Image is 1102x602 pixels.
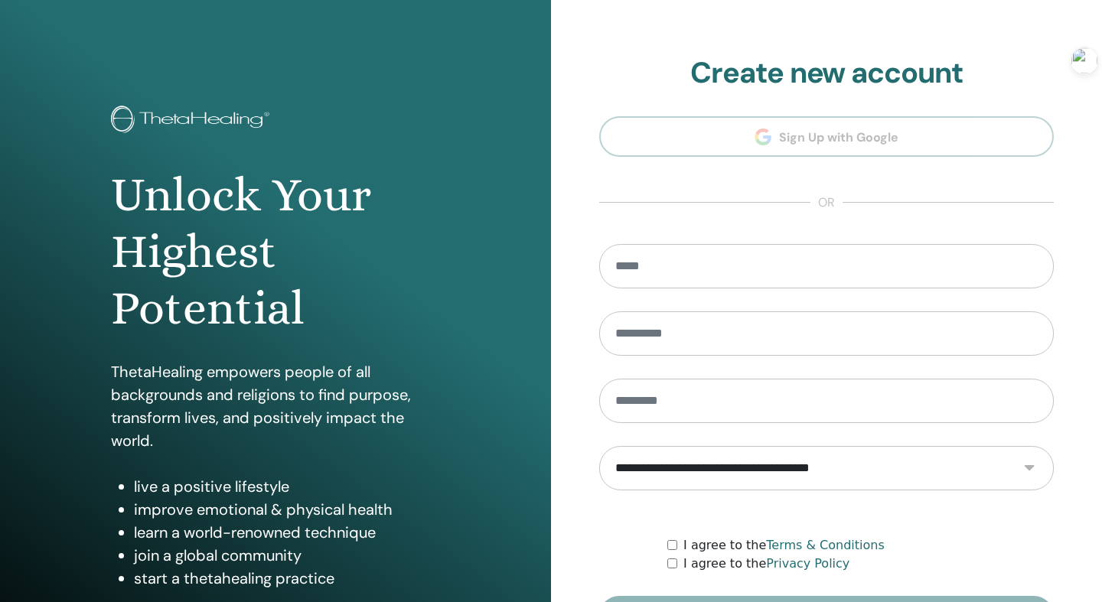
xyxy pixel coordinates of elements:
label: I agree to the [683,555,849,573]
p: ThetaHealing empowers people of all backgrounds and religions to find purpose, transform lives, a... [111,360,440,452]
h2: Create new account [599,56,1054,91]
li: improve emotional & physical health [134,498,440,521]
a: Terms & Conditions [766,538,884,552]
li: learn a world-renowned technique [134,521,440,544]
h1: Unlock Your Highest Potential [111,167,440,337]
a: Privacy Policy [766,556,849,571]
li: join a global community [134,544,440,567]
span: or [810,194,843,212]
label: I agree to the [683,536,885,555]
li: live a positive lifestyle [134,475,440,498]
li: start a thetahealing practice [134,567,440,590]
